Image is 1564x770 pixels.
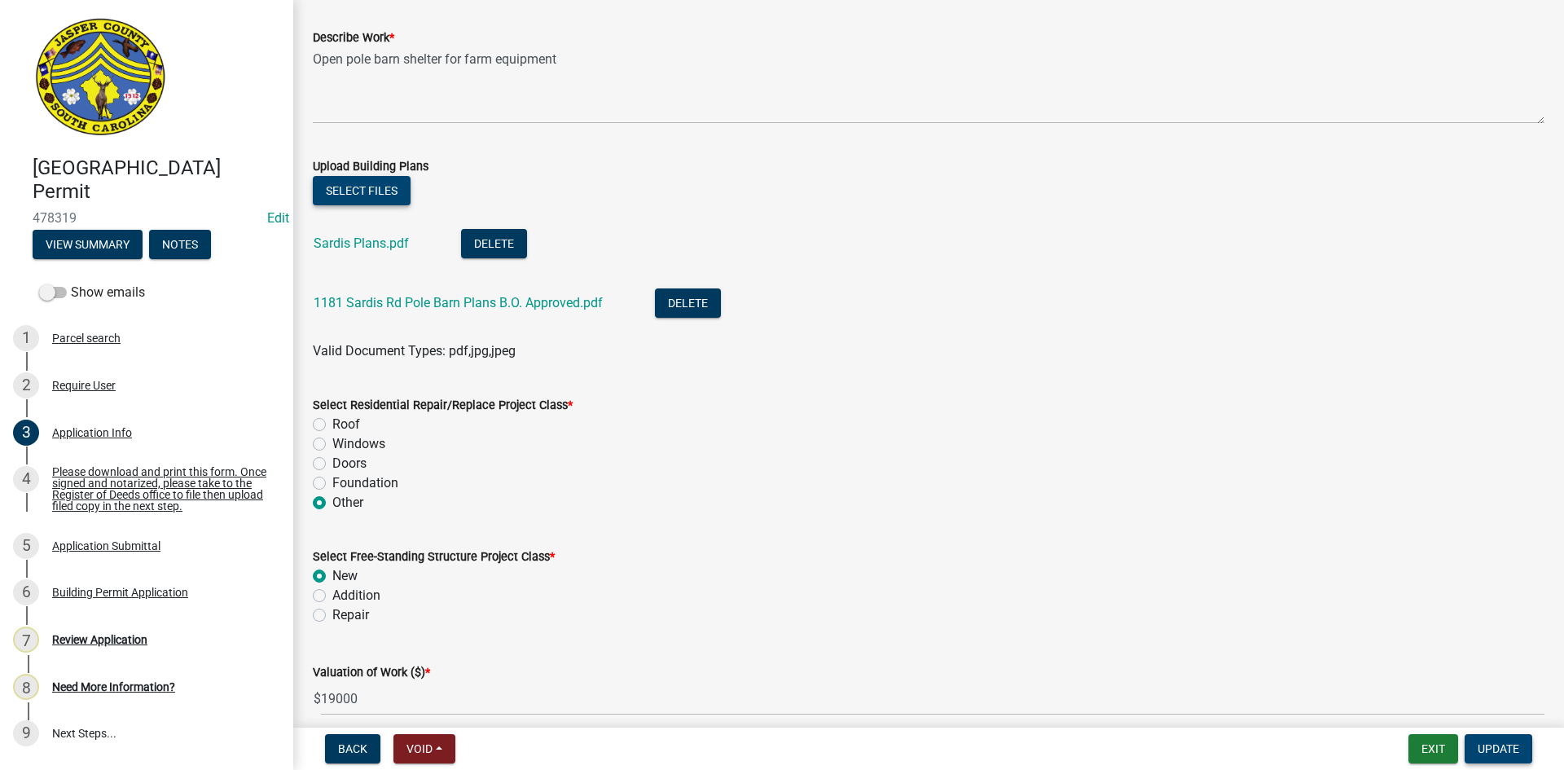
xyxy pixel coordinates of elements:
[52,380,116,391] div: Require User
[313,682,322,715] span: $
[33,210,261,226] span: 478319
[314,295,603,310] a: 1181 Sardis Rd Pole Barn Plans B.O. Approved.pdf
[1478,742,1519,755] span: Update
[332,415,360,434] label: Roof
[13,533,39,559] div: 5
[13,674,39,700] div: 8
[13,579,39,605] div: 6
[332,473,398,493] label: Foundation
[33,17,169,139] img: Jasper County, South Carolina
[332,493,363,513] label: Other
[33,230,143,259] button: View Summary
[267,210,289,226] a: Edit
[655,288,721,318] button: Delete
[13,627,39,653] div: 7
[267,210,289,226] wm-modal-confirm: Edit Application Number
[1465,734,1532,763] button: Update
[13,466,39,492] div: 4
[52,634,147,645] div: Review Application
[313,176,411,205] button: Select files
[314,235,409,251] a: Sardis Plans.pdf
[13,372,39,398] div: 2
[13,420,39,446] div: 3
[149,230,211,259] button: Notes
[393,734,455,763] button: Void
[149,239,211,252] wm-modal-confirm: Notes
[13,325,39,351] div: 1
[1408,734,1458,763] button: Exit
[461,237,527,253] wm-modal-confirm: Delete Document
[338,742,367,755] span: Back
[33,156,280,204] h4: [GEOGRAPHIC_DATA] Permit
[52,681,175,693] div: Need More Information?
[33,239,143,252] wm-modal-confirm: Summary
[332,434,385,454] label: Windows
[325,734,380,763] button: Back
[655,297,721,312] wm-modal-confirm: Delete Document
[52,427,132,438] div: Application Info
[52,332,121,344] div: Parcel search
[52,540,160,552] div: Application Submittal
[313,400,573,411] label: Select Residential Repair/Replace Project Class
[52,466,267,512] div: Please download and print this form. Once signed and notarized, please take to the Register of De...
[313,552,555,563] label: Select Free-Standing Structure Project Class
[39,283,145,302] label: Show emails
[461,229,527,258] button: Delete
[313,33,394,44] label: Describe Work
[52,587,188,598] div: Building Permit Application
[13,720,39,746] div: 9
[313,161,428,173] label: Upload Building Plans
[332,566,358,586] label: New
[313,343,516,359] span: Valid Document Types: pdf,jpg,jpeg
[332,454,367,473] label: Doors
[406,742,433,755] span: Void
[313,667,430,679] label: Valuation of Work ($)
[332,586,380,605] label: Addition
[332,605,369,625] label: Repair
